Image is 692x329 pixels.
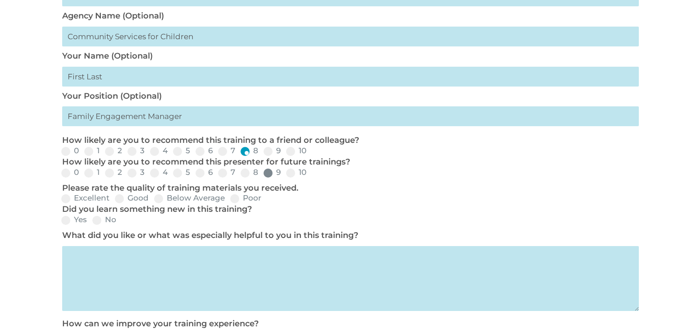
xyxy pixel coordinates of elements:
label: 10 [286,169,306,176]
label: 0 [61,147,79,155]
label: 2 [105,147,122,155]
label: Excellent [61,194,109,202]
label: 7 [218,147,235,155]
label: How can we improve your training experience? [62,319,259,329]
label: 9 [264,147,281,155]
p: Please rate the quality of training materials you received. [62,183,634,194]
input: Head Start Agency [62,27,639,46]
label: 8 [241,169,258,176]
label: 8 [241,147,258,155]
label: Your Name (Optional) [62,51,153,61]
p: How likely are you to recommend this training to a friend or colleague? [62,135,634,146]
label: 0 [61,169,79,176]
label: 10 [286,147,306,155]
label: 3 [127,169,145,176]
label: 9 [264,169,281,176]
input: My primary roles is... [62,106,639,126]
label: 6 [196,147,213,155]
label: Good [115,194,149,202]
label: Yes [61,216,87,224]
label: 7 [218,169,235,176]
label: Agency Name (Optional) [62,11,164,21]
label: 6 [196,169,213,176]
label: Below Average [154,194,225,202]
label: 1 [84,147,100,155]
label: 4 [150,147,168,155]
label: What did you like or what was especially helpful to you in this training? [62,230,358,240]
label: 5 [173,169,190,176]
label: 3 [127,147,145,155]
label: 1 [84,169,100,176]
input: First Last [62,67,639,87]
label: Poor [230,194,261,202]
label: 5 [173,147,190,155]
label: 2 [105,169,122,176]
label: No [92,216,116,224]
p: How likely are you to recommend this presenter for future trainings? [62,157,634,168]
label: Your Position (Optional) [62,91,162,101]
p: Did you learn something new in this training? [62,204,634,215]
label: 4 [150,169,168,176]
